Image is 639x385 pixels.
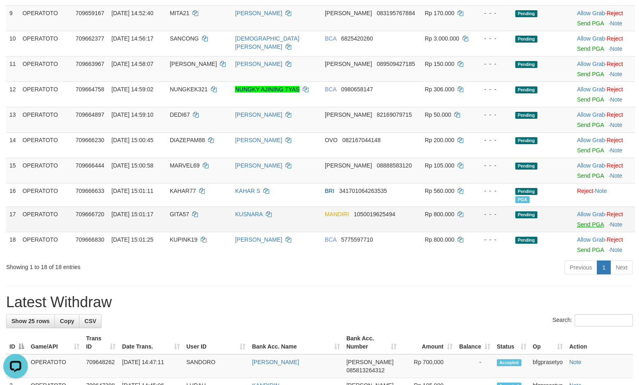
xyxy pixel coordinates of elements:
[577,86,605,93] a: Allow Grab
[577,86,607,93] span: ·
[6,132,19,158] td: 14
[111,61,153,67] span: [DATE] 14:58:07
[478,111,509,119] div: - - -
[577,162,607,169] span: ·
[75,10,104,16] span: 709659167
[478,9,509,17] div: - - -
[235,137,282,143] a: [PERSON_NAME]
[515,137,537,144] span: Pending
[515,211,537,218] span: Pending
[607,137,623,143] a: Reject
[19,158,73,183] td: OPERATOTO
[170,10,189,16] span: MITA21
[347,359,394,365] span: [PERSON_NAME]
[607,162,623,169] a: Reject
[170,236,197,243] span: KUPINK19
[6,158,19,183] td: 15
[577,122,604,128] a: Send PGA
[577,35,605,42] a: Allow Grab
[478,136,509,144] div: - - -
[478,85,509,93] div: - - -
[425,86,454,93] span: Rp 306.000
[343,331,400,354] th: Bank Acc. Number: activate to sort column ascending
[27,331,83,354] th: Game/API: activate to sort column ascending
[425,162,454,169] span: Rp 105.000
[6,31,19,56] td: 10
[515,188,537,195] span: Pending
[425,111,451,118] span: Rp 50.000
[84,318,96,324] span: CSV
[478,60,509,68] div: - - -
[83,331,119,354] th: Trans ID: activate to sort column ascending
[170,162,199,169] span: MARVEL69
[170,211,189,217] span: GITA57
[574,31,635,56] td: ·
[19,5,73,31] td: OPERATOTO
[339,188,387,194] span: Copy 341701064263535 to clipboard
[325,61,372,67] span: [PERSON_NAME]
[111,86,153,93] span: [DATE] 14:59:02
[577,236,607,243] span: ·
[607,236,623,243] a: Reject
[170,137,205,143] span: DIAZEPAM88
[6,294,633,310] h1: Latest Withdraw
[170,86,208,93] span: NUNGKEK321
[325,111,372,118] span: [PERSON_NAME]
[575,314,633,326] input: Search:
[515,10,537,17] span: Pending
[574,5,635,31] td: ·
[19,132,73,158] td: OPERATOTO
[610,221,623,228] a: Note
[425,10,454,16] span: Rp 170.000
[325,137,338,143] span: OVO
[170,188,196,194] span: KAHAR77
[425,188,454,194] span: Rp 560.000
[610,147,623,154] a: Note
[235,35,299,50] a: [DEMOGRAPHIC_DATA][PERSON_NAME]
[478,236,509,244] div: - - -
[425,137,454,143] span: Rp 200.000
[515,61,537,68] span: Pending
[170,35,199,42] span: SANCONG
[249,331,343,354] th: Bank Acc. Name: activate to sort column ascending
[478,34,509,43] div: - - -
[19,56,73,82] td: OPERATOTO
[119,354,183,378] td: [DATE] 14:47:11
[577,20,604,27] a: Send PGA
[6,82,19,107] td: 12
[607,35,623,42] a: Reject
[577,236,605,243] a: Allow Grab
[456,354,494,378] td: -
[235,211,263,217] a: KUSNARA
[325,211,349,217] span: MANDIRI
[577,211,607,217] span: ·
[577,71,604,77] a: Send PGA
[325,35,336,42] span: BCA
[75,236,104,243] span: 709666830
[574,107,635,132] td: ·
[377,111,412,118] span: Copy 82169079715 to clipboard
[577,61,605,67] a: Allow Grab
[574,232,635,257] td: ·
[6,107,19,132] td: 13
[6,5,19,31] td: 9
[610,45,623,52] a: Note
[111,137,153,143] span: [DATE] 15:00:45
[610,71,623,77] a: Note
[111,188,153,194] span: [DATE] 15:01:11
[183,331,249,354] th: User ID: activate to sort column ascending
[515,237,537,244] span: Pending
[564,260,597,274] a: Previous
[574,183,635,206] td: ·
[607,111,623,118] a: Reject
[170,111,190,118] span: DEDI67
[75,111,104,118] span: 709664897
[515,36,537,43] span: Pending
[252,359,299,365] a: [PERSON_NAME]
[553,314,633,326] label: Search:
[577,45,604,52] a: Send PGA
[574,158,635,183] td: ·
[75,162,104,169] span: 709666444
[577,96,604,103] a: Send PGA
[111,10,153,16] span: [DATE] 14:52:40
